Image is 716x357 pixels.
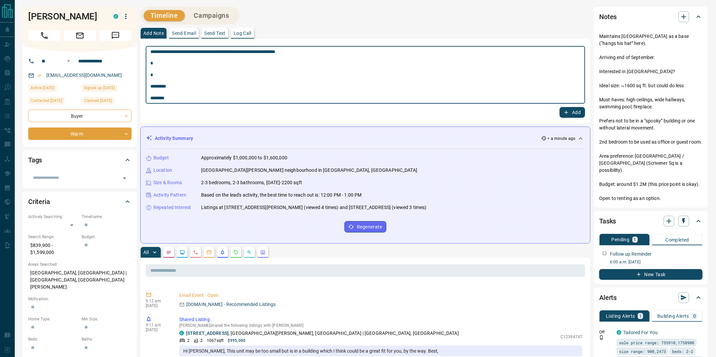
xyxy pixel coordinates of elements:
h1: [PERSON_NAME] [28,11,103,22]
div: Activity Summary< a minute ago [146,132,585,145]
span: beds: 2-2 [672,348,693,355]
svg: Email Verified [37,73,42,78]
a: [STREET_ADDRESS] [186,330,229,336]
p: Timeframe: [82,214,132,220]
p: Building Alerts [657,314,689,318]
p: 2 [187,338,190,344]
p: Size & Rooms [153,179,182,186]
span: size range: 900,2473 [619,348,666,355]
h2: Tags [28,155,42,165]
span: Signed up [DATE] [84,85,115,91]
div: condos.ca [113,14,118,19]
p: Activity Pattern [153,192,186,199]
p: [DOMAIN_NAME] - Recommended Listings [186,301,276,308]
svg: Agent Actions [260,250,266,255]
h2: Notes [599,11,617,22]
span: Active [DATE] [31,85,54,91]
h2: Tasks [599,216,616,226]
p: Budget [153,154,169,161]
p: 2-3 bedrooms, 2-3 bathrooms, [DATE]-2200 sqft [201,179,302,186]
svg: Emails [206,250,212,255]
svg: Opportunities [247,250,252,255]
p: Based on the lead's activity, the best time to reach out is: 12:00 PM - 1:00 PM [201,192,362,199]
span: Email [64,30,96,41]
p: Add Note [143,31,164,36]
p: [GEOGRAPHIC_DATA][PERSON_NAME] neighbourhood in [GEOGRAPHIC_DATA], [GEOGRAPHIC_DATA] [201,167,417,174]
p: 1 [634,237,636,242]
div: Warm [28,127,132,140]
span: Claimed [DATE] [84,97,112,104]
button: Timeline [144,10,185,21]
p: Activity Summary [155,135,193,142]
div: Tasks [599,213,703,229]
a: [EMAIL_ADDRESS][DOMAIN_NAME] [46,72,122,78]
p: [GEOGRAPHIC_DATA], [GEOGRAPHIC_DATA] | [GEOGRAPHIC_DATA], [GEOGRAPHIC_DATA][PERSON_NAME] [28,267,132,293]
p: [PERSON_NAME] shared the following listings with [PERSON_NAME] [179,323,582,328]
p: All [143,250,149,255]
svg: Lead Browsing Activity [180,250,185,255]
div: Fri Aug 29 2025 [82,84,132,94]
svg: Push Notification Only [599,335,604,340]
div: Criteria [28,194,132,210]
p: Baths: [82,336,132,342]
span: Message [99,30,132,41]
p: Completed [665,238,689,242]
p: , [GEOGRAPHIC_DATA][PERSON_NAME], [GEOGRAPHIC_DATA] | [GEOGRAPHIC_DATA], [GEOGRAPHIC_DATA] [186,330,459,337]
p: Location [153,167,172,174]
p: Pending [612,237,630,242]
h2: Alerts [599,292,617,303]
svg: Notes [166,250,172,255]
p: Budget: [82,234,132,240]
p: Listings at [STREET_ADDRESS][PERSON_NAME] (viewed 4 times) and [STREET_ADDRESS] (viewed 3 times) [201,204,427,211]
p: Send Email [172,31,196,36]
button: Regenerate [344,221,386,233]
h2: Criteria [28,196,50,207]
a: Tailored For You [623,330,658,335]
svg: Calls [193,250,198,255]
p: Areas Searched: [28,261,132,267]
p: $839,900 - $1,599,000 [28,240,78,258]
p: Motivation: [28,296,132,302]
p: Email Event - Open [179,292,582,299]
span: sale price range: 755910,1758900 [619,339,694,346]
p: Beds: [28,336,78,342]
p: 6:00 a.m. [DATE] [610,259,703,265]
p: Repeated Interest [153,204,191,211]
p: Listing Alerts [606,314,635,318]
p: $995,000 [228,338,245,344]
p: Min Size: [82,316,132,322]
div: Fri Aug 29 2025 [28,97,78,106]
p: Follow up Reminder [610,251,652,258]
p: Approximately $1,000,000 to $1,600,000 [201,154,287,161]
div: Buyer [28,110,132,122]
span: Contacted [DATE] [31,97,62,104]
p: Log Call [234,31,251,36]
svg: Listing Alerts [220,250,225,255]
p: Off [599,329,613,335]
button: Add [560,107,585,118]
div: Hi [PERSON_NAME], This unit may be too small but is in a building which I think could be a great ... [179,346,582,356]
button: Campaigns [187,10,236,21]
div: Fri Aug 29 2025 [82,97,132,106]
p: Home Type: [28,316,78,322]
p: 0 [693,314,696,318]
button: Open [64,57,73,65]
p: < a minute ago [548,136,576,142]
p: 9:12 am [146,299,169,303]
p: 2 [200,338,203,344]
svg: Requests [233,250,239,255]
button: New Task [599,269,703,280]
p: Actively Searching: [28,214,78,220]
div: condos.ca [179,331,184,336]
p: [DATE] [146,303,169,308]
p: 1 [639,314,642,318]
span: Call [28,30,60,41]
div: condos.ca [617,330,621,335]
p: C12394747 [561,334,582,340]
p: Search Range: [28,234,78,240]
p: [DATE] [146,327,169,332]
div: Fri Sep 12 2025 [28,84,78,94]
p: 1067 sqft [207,338,224,344]
p: Shared Listing [179,316,582,323]
p: Send Text [204,31,226,36]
